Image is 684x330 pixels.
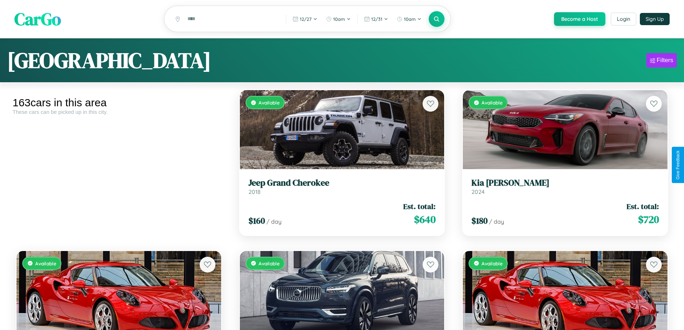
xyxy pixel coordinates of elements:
span: Est. total: [403,201,436,212]
span: 2018 [248,188,261,195]
span: $ 180 [471,215,488,227]
span: Available [35,260,56,266]
button: Become a Host [554,12,605,26]
button: Login [611,13,636,25]
h1: [GEOGRAPHIC_DATA] [7,46,211,75]
div: Give Feedback [675,150,680,180]
h3: Jeep Grand Cherokee [248,178,436,188]
span: Available [481,260,503,266]
h3: Kia [PERSON_NAME] [471,178,659,188]
span: 10am [404,16,416,22]
button: Sign Up [640,13,670,25]
span: $ 640 [414,212,436,227]
span: 10am [333,16,345,22]
span: / day [489,218,504,225]
button: 12/31 [360,13,392,25]
span: 12 / 27 [300,16,312,22]
span: CarGo [14,7,61,31]
span: Available [481,99,503,106]
button: Filters [646,53,677,68]
button: 10am [322,13,354,25]
span: Available [259,99,280,106]
span: 12 / 31 [371,16,382,22]
button: 10am [393,13,425,25]
span: / day [266,218,281,225]
span: $ 160 [248,215,265,227]
span: Available [259,260,280,266]
span: Est. total: [627,201,659,212]
div: 163 cars in this area [13,97,225,109]
span: 2024 [471,188,485,195]
button: 12/27 [289,13,321,25]
span: $ 720 [638,212,659,227]
a: Jeep Grand Cherokee2018 [248,178,436,195]
div: Filters [657,57,673,64]
a: Kia [PERSON_NAME]2024 [471,178,659,195]
div: These cars can be picked up in this city. [13,109,225,115]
